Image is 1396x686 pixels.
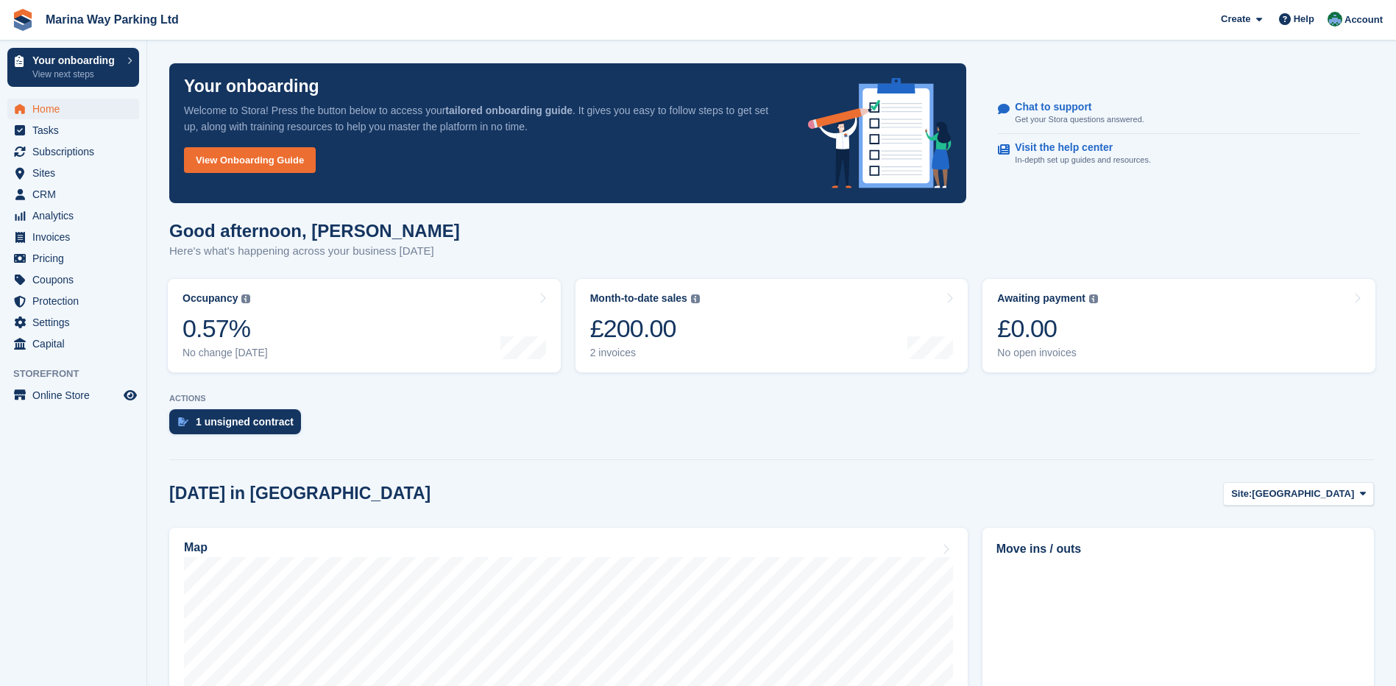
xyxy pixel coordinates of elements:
p: Your onboarding [184,78,319,95]
a: Month-to-date sales £200.00 2 invoices [575,279,968,372]
a: Marina Way Parking Ltd [40,7,185,32]
span: CRM [32,184,121,205]
a: menu [7,227,139,247]
div: £200.00 [590,314,700,344]
img: onboarding-info-6c161a55d2c0e0a8cae90662b2fe09162a5109e8cc188191df67fb4f79e88e88.svg [808,78,952,188]
h2: [DATE] in [GEOGRAPHIC_DATA] [169,484,431,503]
a: Your onboarding View next steps [7,48,139,87]
span: Protection [32,291,121,311]
p: Your onboarding [32,55,120,66]
img: icon-info-grey-7440780725fd019a000dd9b08b2336e03edf1995a4989e88bcd33f0948082b44.svg [691,294,700,303]
img: Paul Lewis [1328,12,1342,26]
img: icon-info-grey-7440780725fd019a000dd9b08b2336e03edf1995a4989e88bcd33f0948082b44.svg [241,294,250,303]
a: menu [7,269,139,290]
div: £0.00 [997,314,1098,344]
h2: Map [184,541,208,554]
a: menu [7,141,139,162]
span: Settings [32,312,121,333]
h1: Good afternoon, [PERSON_NAME] [169,221,460,241]
p: View next steps [32,68,120,81]
img: contract_signature_icon-13c848040528278c33f63329250d36e43548de30e8caae1d1a13099fd9432cc5.svg [178,417,188,426]
p: In-depth set up guides and resources. [1015,154,1151,166]
a: menu [7,385,139,406]
div: Month-to-date sales [590,292,687,305]
span: Invoices [32,227,121,247]
p: Welcome to Stora! Press the button below to access your . It gives you easy to follow steps to ge... [184,102,784,135]
span: [GEOGRAPHIC_DATA] [1252,487,1354,501]
span: Storefront [13,367,146,381]
img: stora-icon-8386f47178a22dfd0bd8f6a31ec36ba5ce8667c1dd55bd0f319d3a0aa187defe.svg [12,9,34,31]
span: Coupons [32,269,121,290]
a: Visit the help center In-depth set up guides and resources. [998,134,1360,174]
div: 1 unsigned contract [196,416,294,428]
span: Capital [32,333,121,354]
a: Occupancy 0.57% No change [DATE] [168,279,561,372]
span: Online Store [32,385,121,406]
img: icon-info-grey-7440780725fd019a000dd9b08b2336e03edf1995a4989e88bcd33f0948082b44.svg [1089,294,1098,303]
strong: tailored onboarding guide [445,105,573,116]
p: Visit the help center [1015,141,1139,154]
span: Site: [1231,487,1252,501]
a: menu [7,248,139,269]
div: No change [DATE] [183,347,268,359]
div: 2 invoices [590,347,700,359]
a: menu [7,163,139,183]
a: menu [7,333,139,354]
a: 1 unsigned contract [169,409,308,442]
a: Chat to support Get your Stora questions answered. [998,93,1360,134]
p: Chat to support [1015,101,1132,113]
a: View Onboarding Guide [184,147,316,173]
a: menu [7,120,139,141]
span: Sites [32,163,121,183]
div: Occupancy [183,292,238,305]
a: menu [7,205,139,226]
button: Site: [GEOGRAPHIC_DATA] [1223,482,1374,506]
h2: Move ins / outs [996,540,1360,558]
div: 0.57% [183,314,268,344]
span: Tasks [32,120,121,141]
p: Get your Stora questions answered. [1015,113,1144,126]
span: Analytics [32,205,121,226]
span: Account [1344,13,1383,27]
a: menu [7,312,139,333]
a: menu [7,291,139,311]
span: Help [1294,12,1314,26]
a: menu [7,184,139,205]
span: Subscriptions [32,141,121,162]
a: Preview store [121,386,139,404]
p: Here's what's happening across your business [DATE] [169,243,460,260]
span: Pricing [32,248,121,269]
a: menu [7,99,139,119]
a: Awaiting payment £0.00 No open invoices [982,279,1375,372]
p: ACTIONS [169,394,1374,403]
span: Home [32,99,121,119]
div: No open invoices [997,347,1098,359]
span: Create [1221,12,1250,26]
div: Awaiting payment [997,292,1085,305]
